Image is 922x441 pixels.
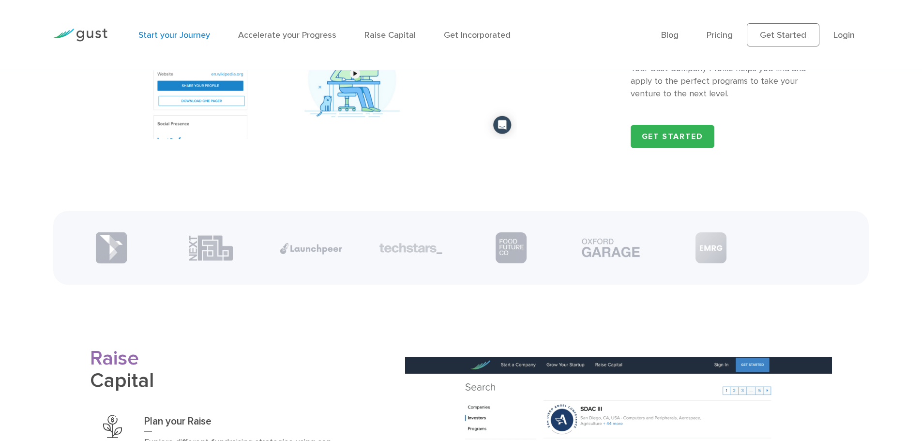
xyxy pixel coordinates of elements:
[631,62,819,100] p: Your Gust Company Profile helps you find and apply to the perfect programs to take your venture t...
[364,30,416,40] a: Raise Capital
[280,243,343,255] img: Partner
[379,243,442,255] img: Partner
[144,415,333,432] h3: Plan your Raise
[90,348,346,392] h2: Capital
[579,236,642,260] img: Partner
[707,30,733,40] a: Pricing
[90,346,139,370] span: Raise
[661,30,679,40] a: Blog
[103,415,121,439] img: Plan Your Raise
[189,235,233,261] img: Partner
[238,30,336,40] a: Accelerate your Progress
[576,28,832,113] a: Apply To Incubators And AcceleratorsApply to Incubators and AcceleratorsYour Gust Company Profile...
[747,23,819,46] a: Get Started
[95,232,127,264] img: Partner
[631,125,714,148] a: Get Started
[138,30,210,40] a: Start your Journey
[833,30,855,40] a: Login
[53,29,107,42] img: Gust Logo
[496,232,527,263] img: Partner
[695,232,726,263] img: Partner
[444,30,511,40] a: Get Incorporated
